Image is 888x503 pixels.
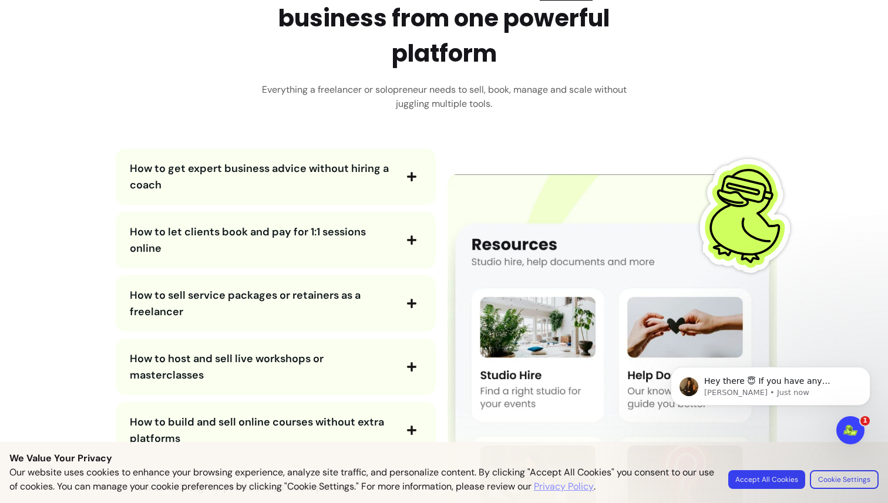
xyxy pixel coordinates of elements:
iframe: Intercom live chat [836,416,865,444]
button: How to let clients book and pay for 1:1 sessions online [130,224,422,256]
span: 1 [860,416,870,426]
span: How to host and sell live workshops or masterclasses [130,352,324,382]
span: How to build and sell online courses without extra platforms [130,415,384,445]
p: Our website uses cookies to enhance your browsing experience, analyze site traffic, and personali... [9,465,714,494]
button: How to host and sell live workshops or masterclasses [130,350,422,383]
button: Accept All Cookies [728,470,805,489]
span: How to get expert business advice without hiring a coach [130,161,389,192]
button: How to build and sell online courses without extra platforms [130,414,422,447]
h3: Everything a freelancer or solopreneur needs to sell, book, manage and scale without juggling mul... [253,83,635,111]
a: Privacy Policy [534,480,594,494]
button: Cookie Settings [810,470,879,489]
button: How to get expert business advice without hiring a coach [130,160,422,193]
button: How to sell service packages or retainers as a freelancer [130,287,422,320]
span: How to sell service packages or retainers as a freelancer [130,288,361,319]
span: How to let clients book and pay for 1:1 sessions online [130,225,366,255]
img: Fluum Duck sticker [689,157,806,274]
p: We Value Your Privacy [9,451,879,465]
iframe: Intercom notifications message [653,342,888,471]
